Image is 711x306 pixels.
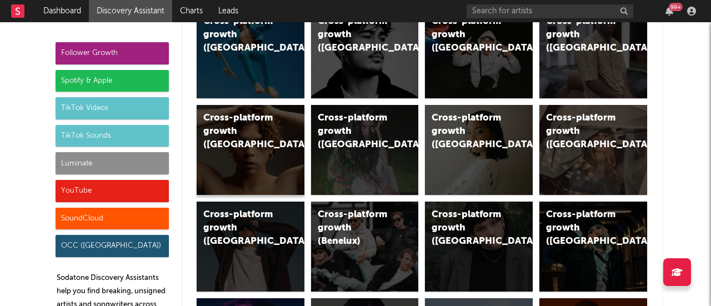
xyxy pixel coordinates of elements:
[467,4,633,18] input: Search for artists
[197,202,304,292] a: Cross-platform growth ([GEOGRAPHIC_DATA])
[318,112,393,152] div: Cross-platform growth ([GEOGRAPHIC_DATA])
[56,208,169,230] div: SoundCloud
[203,15,279,55] div: Cross-platform growth ([GEOGRAPHIC_DATA])
[311,8,419,98] a: Cross-platform growth ([GEOGRAPHIC_DATA])
[318,208,393,248] div: Cross-platform growth (Benelux)
[56,42,169,64] div: Follower Growth
[425,202,533,292] a: Cross-platform growth ([GEOGRAPHIC_DATA])
[425,105,533,195] a: Cross-platform growth ([GEOGRAPHIC_DATA])
[311,105,419,195] a: Cross-platform growth ([GEOGRAPHIC_DATA])
[432,15,507,55] div: Cross-platform growth ([GEOGRAPHIC_DATA]/GSA)
[432,208,507,248] div: Cross-platform growth ([GEOGRAPHIC_DATA])
[539,8,647,98] a: Cross-platform growth ([GEOGRAPHIC_DATA])
[546,15,622,55] div: Cross-platform growth ([GEOGRAPHIC_DATA])
[669,3,683,11] div: 99 +
[56,235,169,257] div: OCC ([GEOGRAPHIC_DATA])
[546,208,622,248] div: Cross-platform growth ([GEOGRAPHIC_DATA])
[425,8,533,98] a: Cross-platform growth ([GEOGRAPHIC_DATA]/GSA)
[197,105,304,195] a: Cross-platform growth ([GEOGRAPHIC_DATA])
[203,208,279,248] div: Cross-platform growth ([GEOGRAPHIC_DATA])
[56,152,169,174] div: Luminate
[56,180,169,202] div: YouTube
[197,8,304,98] a: Cross-platform growth ([GEOGRAPHIC_DATA])
[546,112,622,152] div: Cross-platform growth ([GEOGRAPHIC_DATA])
[539,105,647,195] a: Cross-platform growth ([GEOGRAPHIC_DATA])
[56,70,169,92] div: Spotify & Apple
[56,97,169,119] div: TikTok Videos
[311,202,419,292] a: Cross-platform growth (Benelux)
[203,112,279,152] div: Cross-platform growth ([GEOGRAPHIC_DATA])
[665,7,673,16] button: 99+
[318,15,393,55] div: Cross-platform growth ([GEOGRAPHIC_DATA])
[539,202,647,292] a: Cross-platform growth ([GEOGRAPHIC_DATA])
[56,125,169,147] div: TikTok Sounds
[432,112,507,152] div: Cross-platform growth ([GEOGRAPHIC_DATA])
